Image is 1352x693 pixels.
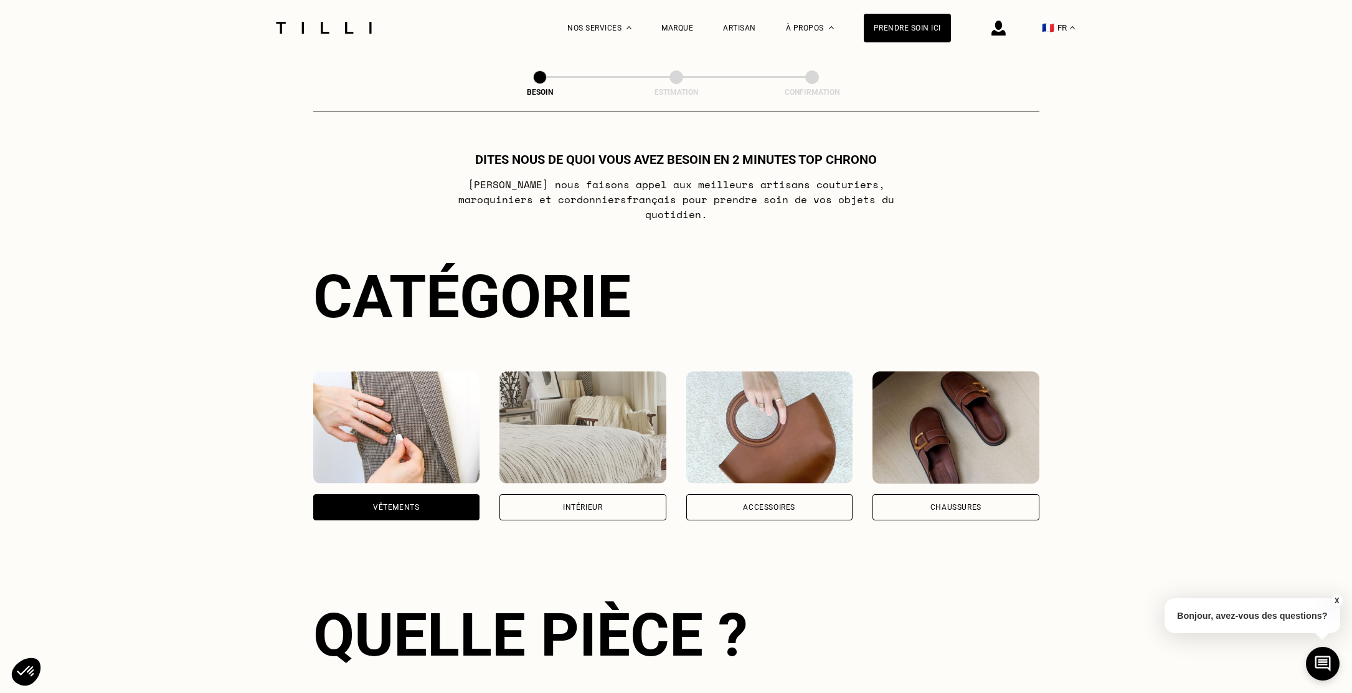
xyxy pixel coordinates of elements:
img: Accessoires [686,371,853,484]
span: 🇫🇷 [1042,22,1054,34]
button: X [1330,594,1343,608]
img: Logo du service de couturière Tilli [272,22,376,34]
a: Marque [661,24,693,32]
a: Prendre soin ici [864,14,951,42]
div: Chaussures [930,504,981,511]
div: Quelle pièce ? [313,600,1039,670]
h1: Dites nous de quoi vous avez besoin en 2 minutes top chrono [475,152,877,167]
img: Intérieur [499,371,666,484]
div: Vêtements [373,504,419,511]
a: Artisan [723,24,756,32]
p: [PERSON_NAME] nous faisons appel aux meilleurs artisans couturiers , maroquiniers et cordonniers ... [429,177,923,222]
div: Confirmation [750,88,874,97]
img: menu déroulant [1070,26,1075,29]
div: Accessoires [743,504,795,511]
div: Intérieur [563,504,602,511]
img: icône connexion [991,21,1006,36]
div: Besoin [478,88,602,97]
div: Estimation [614,88,739,97]
img: Chaussures [872,371,1039,484]
p: Bonjour, avez-vous des questions? [1165,598,1340,633]
img: Menu déroulant à propos [829,26,834,29]
img: Menu déroulant [626,26,631,29]
img: Vêtements [313,371,480,484]
div: Catégorie [313,262,1039,332]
